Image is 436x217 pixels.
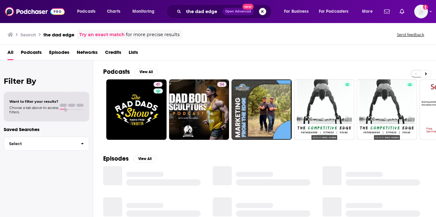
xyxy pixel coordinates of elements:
img: Podchaser - Follow, Share and Rate Podcasts [5,6,65,17]
input: Search podcasts, credits, & more... [184,7,223,17]
span: Podcasts [77,7,95,16]
span: New [242,4,254,10]
a: PodcastsView All [103,68,157,76]
h2: Filter By [4,77,89,86]
span: Monitoring [132,7,154,16]
span: Want to filter your results? [9,99,58,104]
a: Lists [129,47,138,60]
a: Credits [105,47,121,60]
h3: the dad edge [44,32,74,38]
a: 34 [169,79,229,140]
button: Select [4,137,89,151]
span: Charts [107,7,120,16]
svg: Add a profile image [423,5,428,10]
button: open menu [358,7,380,17]
a: Podcasts [21,47,42,60]
button: open menu [280,7,316,17]
img: User Profile [414,5,428,18]
button: Send feedback [395,32,426,37]
a: Networks [77,47,98,60]
a: 34 [217,82,227,87]
span: for more precise results [126,31,180,38]
a: Charts [103,7,124,17]
span: 41 [156,82,160,88]
span: For Business [284,7,309,16]
button: View All [135,68,157,76]
button: Show profile menu [414,5,428,18]
span: For Podcasters [319,7,349,16]
h2: Podcasts [103,68,130,76]
a: 41 [106,79,167,140]
a: Show notifications dropdown [397,6,407,17]
button: open menu [315,7,358,17]
button: open menu [73,7,103,17]
h3: Search [21,32,36,38]
span: More [362,7,373,16]
a: EpisodesView All [103,155,156,163]
a: Episodes [49,47,69,60]
a: 41 [154,82,163,87]
span: 34 [220,82,224,88]
a: Try an exact match [79,31,125,38]
span: Logged in as megcassidy [414,5,428,18]
button: Open AdvancedNew [223,8,254,15]
p: Saved Searches [4,126,89,132]
span: Select [4,142,76,146]
button: View All [134,155,156,163]
div: Search podcasts, credits, & more... [172,4,278,19]
span: Choose a tab above to access filters. [9,106,58,114]
span: Open Advanced [225,10,251,13]
a: All [7,47,13,60]
button: open menu [128,7,163,17]
a: Show notifications dropdown [382,6,392,17]
h2: Episodes [103,155,129,163]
